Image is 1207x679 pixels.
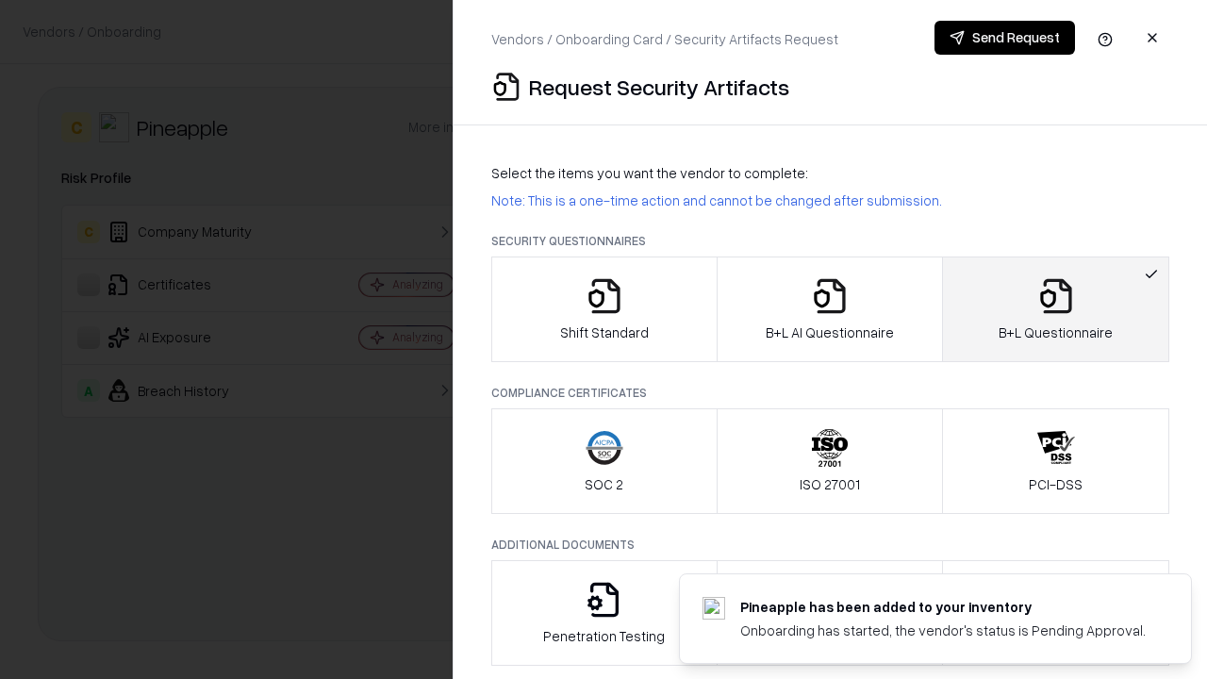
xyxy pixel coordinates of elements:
p: Security Questionnaires [491,233,1169,249]
p: ISO 27001 [800,474,860,494]
button: Send Request [934,21,1075,55]
p: B+L Questionnaire [999,323,1113,342]
p: Compliance Certificates [491,385,1169,401]
button: Shift Standard [491,257,718,362]
p: Penetration Testing [543,626,665,646]
button: SOC 2 [491,408,718,514]
p: Note: This is a one-time action and cannot be changed after submission. [491,190,1169,210]
button: B+L AI Questionnaire [717,257,944,362]
div: Onboarding has started, the vendor's status is Pending Approval. [740,621,1146,640]
p: Shift Standard [560,323,649,342]
button: Penetration Testing [491,560,718,666]
p: PCI-DSS [1029,474,1083,494]
button: Privacy Policy [717,560,944,666]
p: Vendors / Onboarding Card / Security Artifacts Request [491,29,838,49]
p: Select the items you want the vendor to complete: [491,163,1169,183]
button: ISO 27001 [717,408,944,514]
p: Additional Documents [491,537,1169,553]
img: pineappleenergy.com [703,597,725,620]
button: B+L Questionnaire [942,257,1169,362]
div: Pineapple has been added to your inventory [740,597,1146,617]
p: SOC 2 [585,474,623,494]
button: PCI-DSS [942,408,1169,514]
p: B+L AI Questionnaire [766,323,894,342]
button: Data Processing Agreement [942,560,1169,666]
p: Request Security Artifacts [529,72,789,102]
